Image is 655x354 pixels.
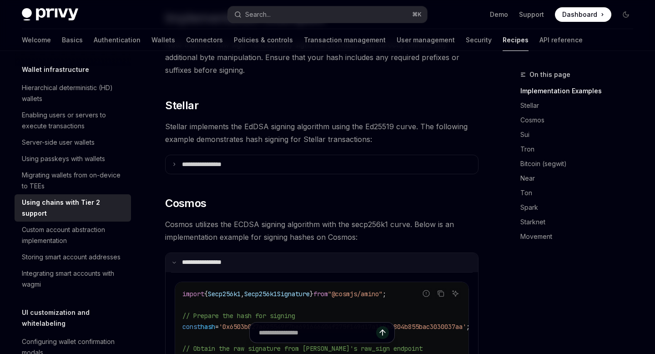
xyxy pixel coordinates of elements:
a: Ton [520,186,640,200]
button: Report incorrect code [420,288,432,299]
button: Ask AI [449,288,461,299]
a: Basics [62,29,83,51]
div: Hierarchical deterministic (HD) wallets [22,82,126,104]
span: Stellar implements the EdDSA signing algorithm using the Ed25519 curve. The following example dem... [165,120,479,146]
a: Spark [520,200,640,215]
div: Using passkeys with wallets [22,153,105,164]
a: Starknet [520,215,640,229]
a: Bitcoin (segwit) [520,157,640,171]
button: Send message [376,326,389,339]
button: Open search [228,6,427,23]
div: Server-side user wallets [22,137,95,148]
span: { [204,290,208,298]
a: Sui [520,127,640,142]
a: Using passkeys with wallets [15,151,131,167]
span: Secp256k1Signature [244,290,310,298]
a: Migrating wallets from on-device to TEEs [15,167,131,194]
span: Cosmos [165,196,206,211]
a: Welcome [22,29,51,51]
a: Authentication [94,29,141,51]
a: Cosmos [520,113,640,127]
a: Server-side user wallets [15,134,131,151]
a: Integrating smart accounts with wagmi [15,265,131,293]
span: Stellar [165,98,198,113]
a: Transaction management [304,29,386,51]
a: Custom account abstraction implementation [15,222,131,249]
a: Support [519,10,544,19]
a: Using chains with Tier 2 support [15,194,131,222]
a: Demo [490,10,508,19]
a: Policies & controls [234,29,293,51]
a: Enabling users or servers to execute transactions [15,107,131,134]
span: "@cosmjs/amino" [328,290,383,298]
button: Copy the contents from the code block [435,288,447,299]
h5: UI customization and whitelabeling [22,307,131,329]
div: Using chains with Tier 2 support [22,197,126,219]
div: Custom account abstraction implementation [22,224,126,246]
a: API reference [539,29,583,51]
div: Enabling users or servers to execute transactions [22,110,126,131]
a: Stellar [520,98,640,113]
a: Connectors [186,29,223,51]
a: User management [397,29,455,51]
a: Tron [520,142,640,157]
div: Storing smart account addresses [22,252,121,263]
span: } [310,290,313,298]
span: Note that the “raw sign” functionality signs the provided hash directly without any additional by... [165,38,479,76]
a: Dashboard [555,7,611,22]
span: ; [383,290,386,298]
a: Movement [520,229,640,244]
a: Security [466,29,492,51]
div: Migrating wallets from on-device to TEEs [22,170,126,192]
h5: Wallet infrastructure [22,64,89,75]
a: Near [520,171,640,186]
button: Toggle dark mode [619,7,633,22]
div: Search... [245,9,271,20]
img: dark logo [22,8,78,21]
span: Cosmos utilizes the ECDSA signing algorithm with the secp256k1 curve. Below is an implementation ... [165,218,479,243]
a: Hierarchical deterministic (HD) wallets [15,80,131,107]
a: Implementation Examples [520,84,640,98]
span: ⌘ K [412,11,422,18]
span: import [182,290,204,298]
a: Storing smart account addresses [15,249,131,265]
a: Wallets [151,29,175,51]
span: On this page [529,69,570,80]
a: Recipes [503,29,529,51]
span: Secp256k1 [208,290,241,298]
span: from [313,290,328,298]
div: Integrating smart accounts with wagmi [22,268,126,290]
input: Ask a question... [259,323,376,343]
span: // Prepare the hash for signing [182,312,295,320]
span: Dashboard [562,10,597,19]
span: , [241,290,244,298]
